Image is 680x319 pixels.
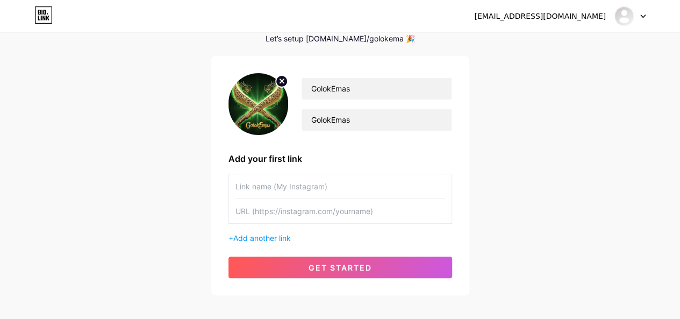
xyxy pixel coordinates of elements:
[235,174,445,199] input: Link name (My Instagram)
[302,109,451,131] input: bio
[228,73,289,135] img: profile pic
[211,34,469,43] div: Let’s setup [DOMAIN_NAME]/golokema 🎉
[228,257,452,278] button: get started
[614,6,634,26] img: Golok emas Official
[309,263,372,272] span: get started
[233,233,291,243] span: Add another link
[474,11,606,22] div: [EMAIL_ADDRESS][DOMAIN_NAME]
[235,199,445,223] input: URL (https://instagram.com/yourname)
[228,232,452,244] div: +
[228,152,452,165] div: Add your first link
[302,78,451,100] input: Your name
